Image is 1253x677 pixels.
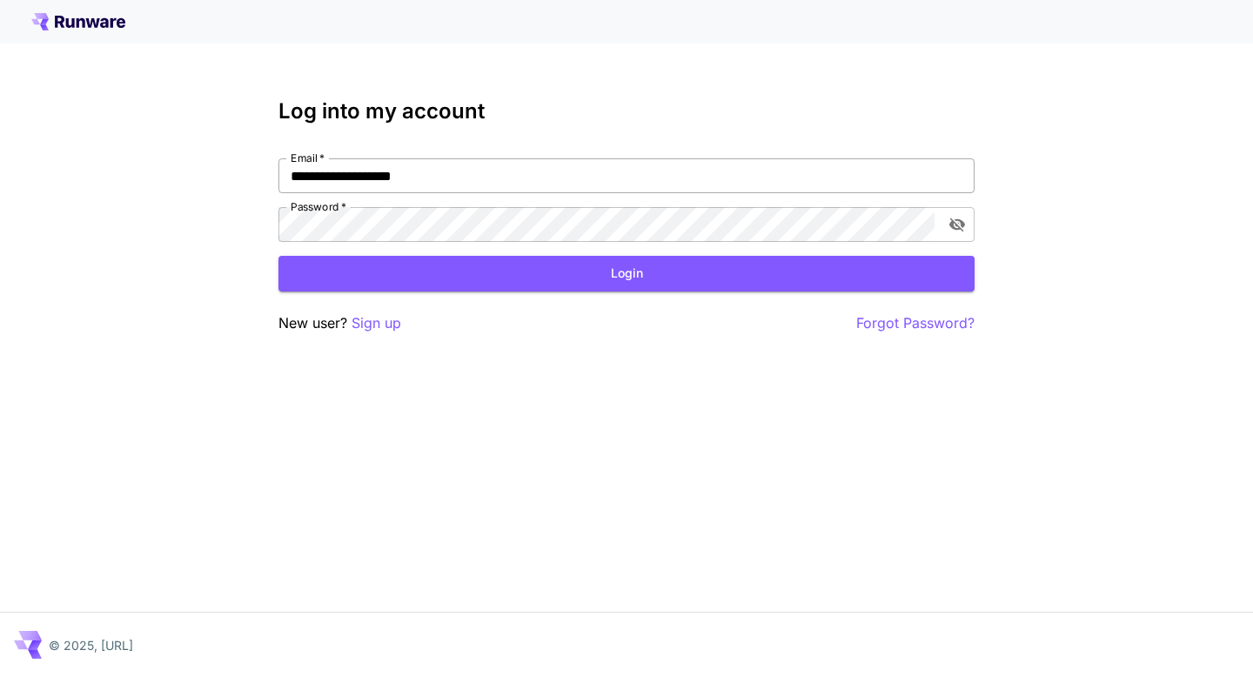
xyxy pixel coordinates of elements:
[278,256,975,292] button: Login
[941,209,973,240] button: toggle password visibility
[278,312,401,334] p: New user?
[192,103,293,114] div: Keywords by Traffic
[856,312,975,334] button: Forgot Password?
[28,28,42,42] img: logo_orange.svg
[352,312,401,334] button: Sign up
[45,45,124,59] div: Domain: [URL]
[47,101,61,115] img: tab_domain_overview_orange.svg
[49,28,85,42] div: v 4.0.25
[291,199,346,214] label: Password
[278,99,975,124] h3: Log into my account
[49,636,133,654] p: © 2025, [URL]
[28,45,42,59] img: website_grey.svg
[66,103,156,114] div: Domain Overview
[291,151,325,165] label: Email
[173,101,187,115] img: tab_keywords_by_traffic_grey.svg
